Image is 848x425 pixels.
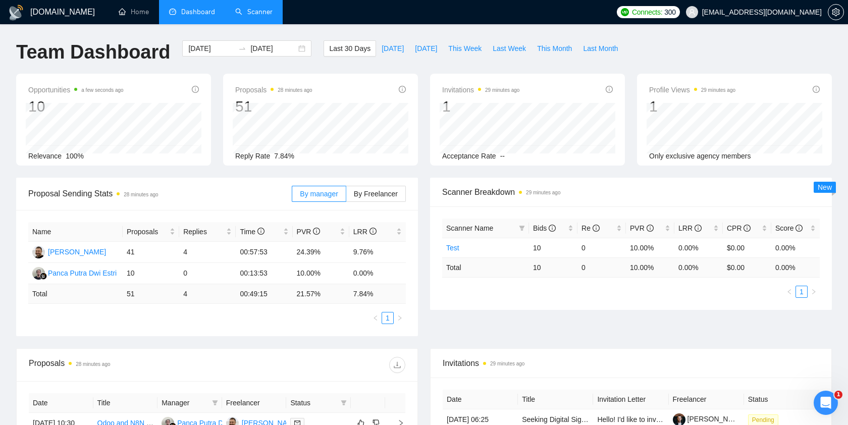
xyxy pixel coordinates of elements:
td: 21.57 % [293,284,349,304]
button: Last Month [577,40,623,57]
span: Reply Rate [235,152,270,160]
td: 0.00 % [771,257,820,277]
span: CPR [727,224,751,232]
div: Panca Putra Dwi Estri [48,268,117,279]
span: 1 [834,391,842,399]
li: Previous Page [783,286,796,298]
img: upwork-logo.png [621,8,629,16]
th: Freelancer [222,393,287,413]
img: logo [8,5,24,21]
a: PPPanca Putra Dwi Estri [32,269,117,277]
span: New [818,183,832,191]
span: 100% [66,152,84,160]
input: Start date [188,43,234,54]
span: info-circle [257,228,264,235]
td: 0.00% [674,238,723,257]
td: 0 [577,238,626,257]
span: -- [500,152,505,160]
button: left [369,312,382,324]
th: Title [518,390,593,409]
span: Acceptance Rate [442,152,496,160]
time: 29 minutes ago [485,87,519,93]
span: info-circle [549,225,556,232]
span: filter [341,400,347,406]
span: setting [828,8,843,16]
span: right [397,315,403,321]
td: 51 [123,284,179,304]
button: left [783,286,796,298]
th: Manager [157,393,222,413]
button: [DATE] [409,40,443,57]
td: 41 [123,242,179,263]
div: 51 [235,97,312,116]
span: swap-right [238,44,246,52]
li: Next Page [808,286,820,298]
span: LRR [678,224,702,232]
li: 1 [796,286,808,298]
span: info-circle [744,225,751,232]
th: Freelancer [669,390,744,409]
td: 4 [179,284,236,304]
span: Time [240,228,264,236]
h1: Team Dashboard [16,40,170,64]
a: 1 [382,312,393,324]
th: Status [744,390,819,409]
time: 29 minutes ago [490,361,524,366]
iframe: Intercom live chat [814,391,838,415]
span: info-circle [399,86,406,93]
span: left [786,289,792,295]
div: 10 [28,97,124,116]
time: 28 minutes ago [124,192,158,197]
td: 10.00 % [626,257,674,277]
td: Total [442,257,529,277]
th: Replies [179,222,236,242]
a: searchScanner [235,8,273,16]
a: Seeking Digital Signage Decision-Makers at Mid-to-Large Enterprises – Paid Survey [522,415,785,423]
td: 4 [179,242,236,263]
span: 300 [664,7,675,18]
span: Opportunities [28,84,124,96]
img: gigradar-bm.png [40,273,47,280]
td: 0 [577,257,626,277]
td: 10 [529,257,577,277]
span: Proposals [127,226,168,237]
td: 0 [179,263,236,284]
span: [DATE] [415,43,437,54]
time: 28 minutes ago [278,87,312,93]
span: Last Week [493,43,526,54]
th: Invitation Letter [593,390,668,409]
button: Last Week [487,40,532,57]
span: Dashboard [181,8,215,16]
span: left [373,315,379,321]
a: homeHome [119,8,149,16]
span: Proposal Sending Stats [28,187,292,200]
button: right [394,312,406,324]
th: Proposals [123,222,179,242]
span: Status [290,397,337,408]
button: [DATE] [376,40,409,57]
span: 7.84% [274,152,294,160]
div: Proposals [29,357,217,373]
li: 1 [382,312,394,324]
span: Replies [183,226,224,237]
td: 0.00% [349,263,406,284]
span: Scanner Breakdown [442,186,820,198]
td: 00:13:53 [236,263,292,284]
span: Last 30 Days [329,43,370,54]
a: [PERSON_NAME] [673,415,746,423]
div: 1 [649,97,735,116]
span: download [390,361,405,369]
button: right [808,286,820,298]
span: Score [775,224,803,232]
span: Invitations [443,357,819,369]
td: 0.00 % [674,257,723,277]
span: info-circle [695,225,702,232]
td: 10 [529,238,577,257]
span: This Week [448,43,482,54]
span: [DATE] [382,43,404,54]
span: Only exclusive agency members [649,152,751,160]
img: PP [32,267,45,280]
span: PVR [297,228,321,236]
span: filter [519,225,525,231]
span: Last Month [583,43,618,54]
